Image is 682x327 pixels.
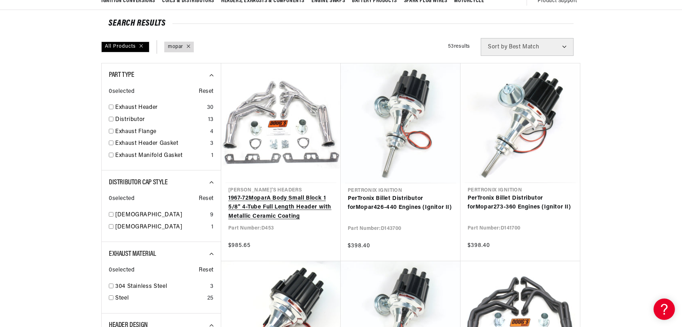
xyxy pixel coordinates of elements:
[109,194,134,204] span: 0 selected
[210,211,214,220] div: 9
[115,139,207,148] a: Exhaust Header Gasket
[211,223,214,232] div: 1
[109,179,168,186] span: Distributor Cap Style
[481,38,574,56] select: Sort by
[115,282,207,291] a: 304 Stainless Steel
[207,294,214,303] div: 25
[115,127,207,137] a: Exhaust Flange
[115,115,205,125] a: Distributor
[115,294,204,303] a: Steel
[208,115,214,125] div: 13
[115,223,208,232] a: [DEMOGRAPHIC_DATA]
[115,151,208,160] a: Exhaust Manifold Gasket
[109,250,156,258] span: Exhaust Material
[210,139,214,148] div: 3
[199,266,214,275] span: Reset
[348,194,453,212] a: PerTronix Billet Distributor forMopar426-440 Engines (Ignitor II)
[210,282,214,291] div: 3
[199,87,214,96] span: Reset
[468,194,573,212] a: PerTronix Billet Distributor forMopar273-360 Engines (Ignitor II)
[199,194,214,204] span: Reset
[488,44,507,50] span: Sort by
[211,151,214,160] div: 1
[109,266,134,275] span: 0 selected
[109,72,134,79] span: Part Type
[109,87,134,96] span: 0 selected
[115,103,204,112] a: Exhaust Header
[210,127,214,137] div: 4
[207,103,214,112] div: 30
[115,211,207,220] a: [DEMOGRAPHIC_DATA]
[168,43,183,51] a: mopar
[101,42,149,52] div: All Products
[108,20,574,27] div: SEARCH RESULTS
[448,44,470,49] span: 53 results
[228,194,334,221] a: 1967-72MoparA Body Small Block 1 5/8" 4-Tube Full Length Header with Metallic Ceramic Coating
